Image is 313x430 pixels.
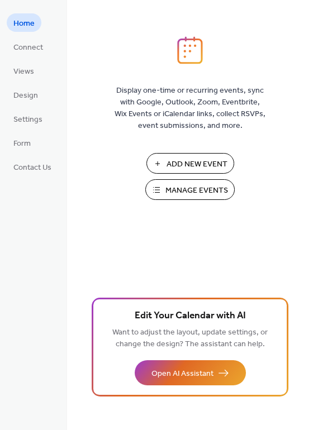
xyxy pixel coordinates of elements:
a: Home [7,13,41,32]
img: logo_icon.svg [177,36,203,64]
button: Open AI Assistant [135,360,246,385]
span: Want to adjust the layout, update settings, or change the design? The assistant can help. [112,325,268,352]
span: Add New Event [167,159,227,170]
span: Views [13,66,34,78]
span: Connect [13,42,43,54]
span: Home [13,18,35,30]
a: Form [7,133,37,152]
button: Manage Events [145,179,235,200]
a: Views [7,61,41,80]
span: Display one-time or recurring events, sync with Google, Outlook, Zoom, Eventbrite, Wix Events or ... [115,85,265,132]
a: Settings [7,109,49,128]
span: Edit Your Calendar with AI [135,308,246,324]
button: Add New Event [146,153,234,174]
span: Settings [13,114,42,126]
a: Connect [7,37,50,56]
span: Contact Us [13,162,51,174]
a: Contact Us [7,157,58,176]
span: Open AI Assistant [151,368,214,380]
a: Design [7,85,45,104]
span: Manage Events [165,185,228,197]
span: Form [13,138,31,150]
span: Design [13,90,38,102]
